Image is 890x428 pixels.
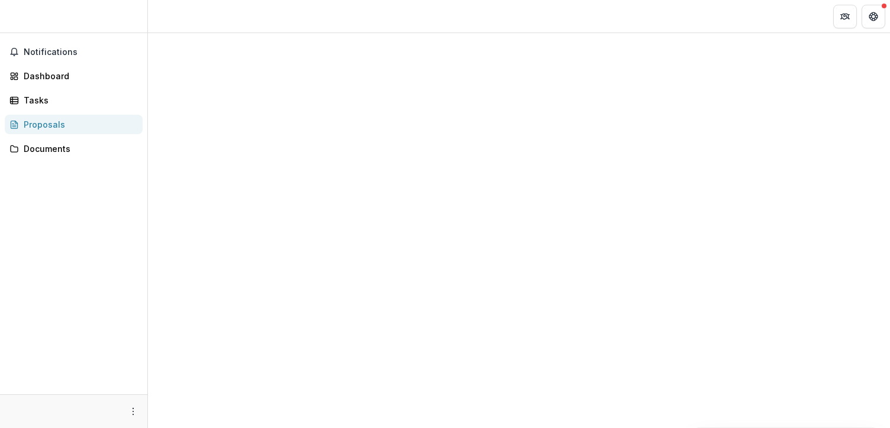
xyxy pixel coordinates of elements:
div: Proposals [24,118,133,131]
a: Tasks [5,90,143,110]
button: Notifications [5,43,143,61]
div: Dashboard [24,70,133,82]
div: Tasks [24,94,133,106]
button: Get Help [862,5,885,28]
div: Documents [24,142,133,155]
button: Partners [833,5,857,28]
a: Proposals [5,115,143,134]
a: Documents [5,139,143,158]
span: Notifications [24,47,138,57]
a: Dashboard [5,66,143,86]
button: More [126,404,140,419]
